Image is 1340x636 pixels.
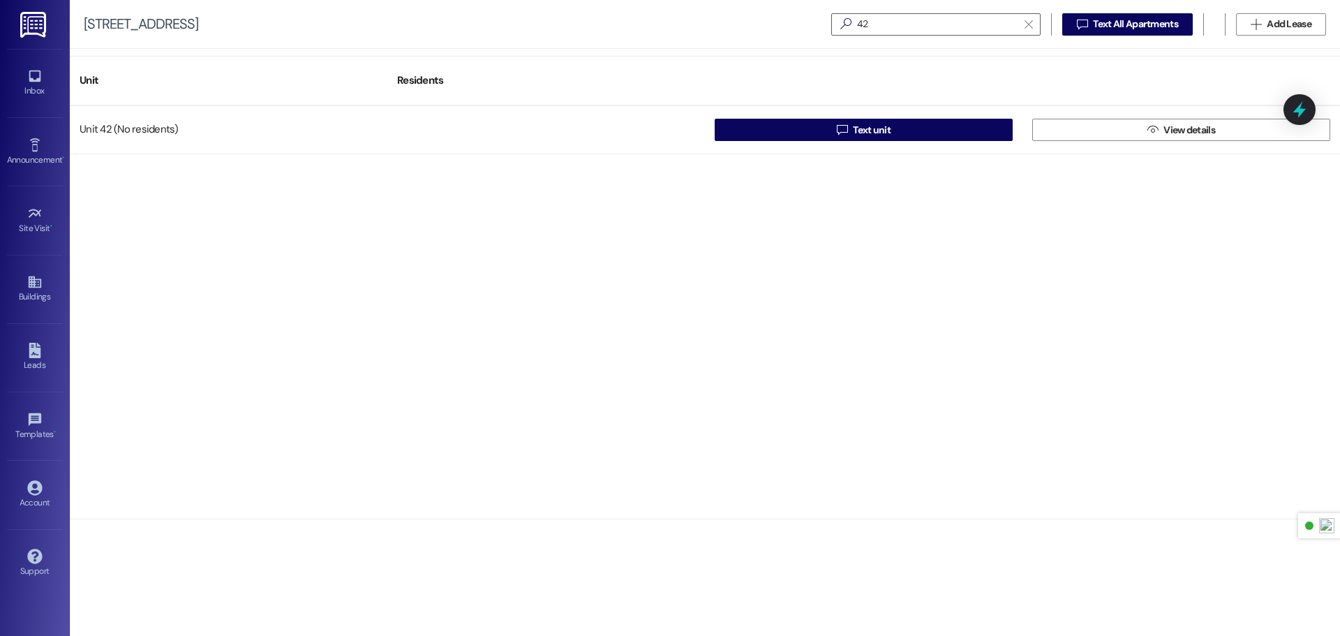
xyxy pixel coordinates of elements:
[857,15,1018,34] input: Search by resident name or unit number
[835,17,857,31] i: 
[7,202,63,239] a: Site Visit •
[54,427,56,437] span: •
[1267,17,1311,31] span: Add Lease
[1077,19,1087,30] i: 
[1251,19,1261,30] i: 
[1062,13,1193,36] button: Text All Apartments
[7,64,63,102] a: Inbox
[715,119,1013,141] button: Text unit
[7,270,63,308] a: Buildings
[387,64,705,98] div: Residents
[70,64,387,98] div: Unit
[1025,19,1032,30] i: 
[1032,119,1330,141] button: View details
[20,12,49,38] img: ResiDesk Logo
[853,123,891,138] span: Text unit
[1163,123,1215,138] span: View details
[7,476,63,514] a: Account
[7,545,63,582] a: Support
[7,339,63,376] a: Leads
[1018,14,1040,35] button: Clear text
[1147,124,1158,135] i: 
[62,153,64,163] span: •
[50,221,52,231] span: •
[1093,17,1178,31] span: Text All Apartments
[837,124,847,135] i: 
[7,408,63,445] a: Templates •
[1236,13,1326,36] button: Add Lease
[70,116,387,144] div: Unit 42 (No residents)
[84,17,198,31] div: [STREET_ADDRESS]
